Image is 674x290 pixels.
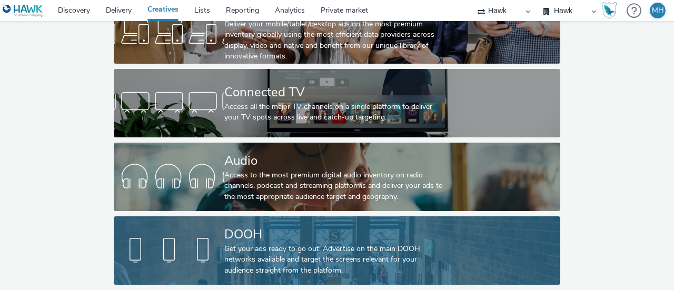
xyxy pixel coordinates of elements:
a: DOOHGet your ads ready to go out! Advertise on the main DOOH networks available and target the sc... [114,216,561,285]
div: Audio [224,152,445,170]
img: undefined Logo [3,4,43,17]
a: AudioAccess to the most premium digital audio inventory on radio channels, podcast and streaming ... [114,143,561,211]
div: Access all the major TV channels on a single platform to deliver your TV spots across live and ca... [224,102,445,123]
div: DOOH [224,225,445,244]
a: Connected TVAccess all the major TV channels on a single platform to deliver your TV spots across... [114,69,561,137]
a: Hawk Academy [601,2,621,19]
div: Access to the most premium digital audio inventory on radio channels, podcast and streaming platf... [224,170,445,202]
div: Connected TV [224,83,445,102]
div: Get your ads ready to go out! Advertise on the main DOOH networks available and target the screen... [224,244,445,276]
img: Hawk Academy [601,2,617,19]
div: MH [652,3,664,18]
div: Deliver your mobile/tablet/desktop ads on the most premium inventory globally using the most effi... [224,19,445,62]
